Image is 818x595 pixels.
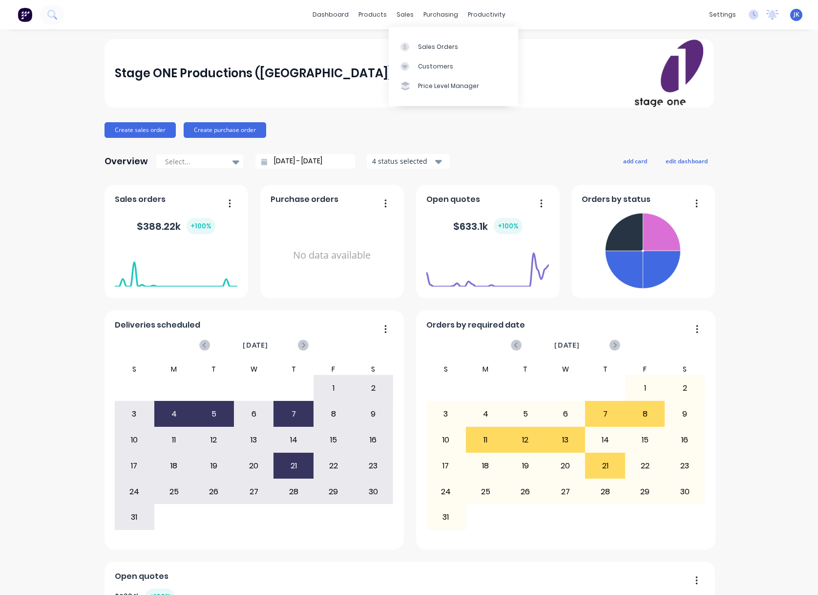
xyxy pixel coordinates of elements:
div: 13 [546,428,585,452]
div: 4 [155,402,194,426]
img: Factory [18,7,32,22]
div: 29 [626,480,665,504]
div: 30 [665,480,704,504]
div: 13 [234,428,273,452]
div: 22 [626,454,665,478]
div: W [234,363,274,375]
div: 12 [194,428,233,452]
div: 6 [234,402,273,426]
div: 20 [234,454,273,478]
div: 14 [274,428,313,452]
span: Open quotes [426,194,480,205]
div: + 100 % [187,218,215,234]
div: 9 [354,402,393,426]
a: Price Level Manager [389,76,518,96]
div: T [273,363,314,375]
div: $ 388.22k [137,218,215,234]
div: 11 [155,428,194,452]
div: 6 [546,402,585,426]
div: 15 [626,428,665,452]
div: No data available [271,209,393,302]
div: $ 633.1k [453,218,523,234]
div: T [505,363,545,375]
span: [DATE] [243,340,268,351]
div: 23 [665,454,704,478]
div: 31 [426,505,465,529]
div: 31 [115,505,154,529]
button: 4 status selected [367,154,450,169]
div: 3 [426,402,465,426]
div: S [114,363,154,375]
div: sales [392,7,419,22]
div: productivity [463,7,510,22]
span: Sales orders [115,194,166,205]
div: Sales Orders [418,43,458,51]
img: Stage ONE Productions (VIC) Pty Ltd [635,40,703,107]
div: 2 [665,376,704,400]
a: Sales Orders [389,37,518,56]
div: Stage ONE Productions ([GEOGRAPHIC_DATA]) Pty Ltd [115,64,437,83]
div: 8 [314,402,353,426]
div: 16 [354,428,393,452]
span: Purchase orders [271,194,338,205]
div: 26 [506,480,545,504]
div: 26 [194,480,233,504]
div: 25 [466,480,505,504]
div: 24 [115,480,154,504]
div: 1 [626,376,665,400]
a: dashboard [308,7,354,22]
div: 11 [466,428,505,452]
div: 21 [586,454,625,478]
div: 18 [466,454,505,478]
div: 19 [194,454,233,478]
div: 30 [354,480,393,504]
div: 7 [586,402,625,426]
button: edit dashboard [659,154,714,167]
div: 21 [274,454,313,478]
div: S [665,363,705,375]
div: 29 [314,480,353,504]
div: 22 [314,454,353,478]
div: 3 [115,402,154,426]
button: Create sales order [105,122,176,138]
div: M [154,363,194,375]
div: F [625,363,665,375]
div: 10 [426,428,465,452]
div: purchasing [419,7,463,22]
div: 10 [115,428,154,452]
div: Overview [105,152,148,171]
div: 12 [506,428,545,452]
button: add card [617,154,653,167]
div: F [314,363,354,375]
div: 1 [314,376,353,400]
div: 5 [194,402,233,426]
a: Customers [389,57,518,76]
div: 18 [155,454,194,478]
div: 5 [506,402,545,426]
div: 27 [234,480,273,504]
div: T [585,363,625,375]
div: S [426,363,466,375]
span: [DATE] [554,340,580,351]
div: W [545,363,586,375]
div: settings [704,7,741,22]
div: products [354,7,392,22]
div: + 100 % [494,218,523,234]
span: JK [794,10,799,19]
div: Customers [418,62,453,71]
div: Price Level Manager [418,82,479,90]
div: 9 [665,402,704,426]
div: 15 [314,428,353,452]
div: M [466,363,506,375]
div: S [353,363,393,375]
div: 25 [155,480,194,504]
div: 23 [354,454,393,478]
div: 17 [426,454,465,478]
div: 7 [274,402,313,426]
span: Open quotes [115,571,168,582]
span: Orders by status [582,194,650,205]
span: Deliveries scheduled [115,319,200,331]
div: 28 [274,480,313,504]
div: 20 [546,454,585,478]
div: 17 [115,454,154,478]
